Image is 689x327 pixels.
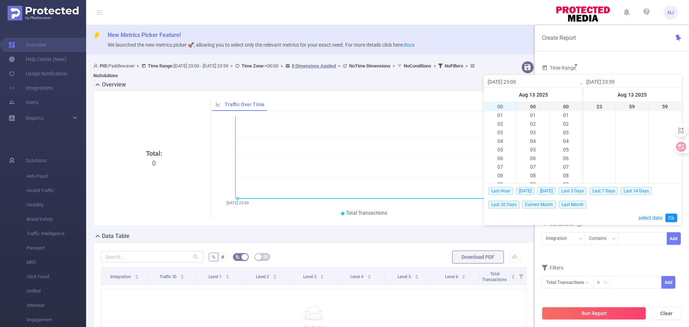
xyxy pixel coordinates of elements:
li: 06 [484,154,516,163]
span: > [463,63,470,69]
span: Current Month [522,201,556,209]
span: Time Range [542,65,576,71]
i: icon: down [611,237,616,242]
b: No Filters [445,63,463,69]
li: 03 [517,128,549,137]
li: 00 [550,102,582,111]
i: icon: bg-colors [235,254,240,259]
li: 09 [517,180,549,188]
li: 00 [484,102,516,111]
h2: Overview [102,80,126,89]
div: Sort [367,274,371,278]
li: 04 [550,137,582,145]
span: New Metrics Picker Feature! [108,32,181,38]
li: 23 [583,102,615,111]
i: icon: down [603,280,608,285]
a: Reports [26,111,43,125]
li: 04 [484,137,516,145]
span: Unified [27,284,86,298]
i: icon: caret-up [414,274,418,276]
div: Integration [546,233,572,244]
div: 0 [104,149,205,269]
span: # [221,254,224,260]
span: Click Fraud [27,270,86,284]
li: 00 [517,102,549,111]
span: Brand Safety [27,212,86,226]
span: Total Transactions [346,210,387,216]
span: Create Report [542,34,576,41]
li: 06 [517,154,549,163]
span: Visibility [27,198,86,212]
i: icon: caret-up [180,274,184,276]
i: icon: caret-down [273,276,277,278]
span: Level 3 [303,274,318,279]
li: 02 [484,120,516,128]
span: We launched the new metrics picker 🚀, allowing you to select only the relevant metrics for your e... [108,42,414,48]
i: Filter menu [516,267,526,285]
li: 02 [550,120,582,128]
div: Sort [320,274,324,278]
i: icon: caret-up [273,274,277,276]
i: icon: line-chart [216,102,221,107]
a: Help Center (New) [9,52,66,66]
span: Integration [110,274,132,279]
li: 07 [517,163,549,171]
input: Start date [488,78,579,86]
i: icon: caret-down [180,276,184,278]
i: icon: caret-up [511,274,515,276]
u: 8 Dimensions Applied [292,63,336,69]
button: Run Report [542,307,646,320]
span: Invalid Traffic [27,183,86,198]
span: Level 1 [208,274,223,279]
li: 01 [550,111,582,120]
li: 59 [616,102,648,111]
i: icon: down [578,237,583,242]
div: Sort [135,274,139,278]
span: Last 3 Days [558,187,587,195]
span: Last 14 Days [621,187,652,195]
span: Traffic Intelligence [27,226,86,241]
button: Add [667,232,681,245]
a: Usage Notification [9,66,67,81]
h2: Data Table [102,232,130,240]
span: Level 4 [350,274,365,279]
span: Attention [27,298,86,313]
span: NJ [667,5,674,20]
li: 09 [484,180,516,188]
span: [DATE] [537,187,556,195]
img: Protected Media [8,6,79,20]
span: Anti-Fraud [27,169,86,183]
div: Contains [589,233,611,244]
div: Sort [461,274,466,278]
span: Last 30 Days [488,201,519,209]
i: icon: caret-down [226,276,230,278]
b: No Time Dimensions [349,63,390,69]
span: % [212,254,215,260]
b: Total: [146,150,162,157]
input: End date [586,78,678,86]
div: ≥ [597,276,605,288]
b: No Conditions [404,63,431,69]
tspan: [DATE] 23:00 [226,201,249,205]
b: Time Zone: [242,63,265,69]
b: No Solutions [93,73,118,78]
tspan: [DATE] 23:59 [483,201,506,205]
i: icon: caret-down [511,276,515,278]
span: > [135,63,141,69]
li: 09 [550,180,582,188]
span: Level 6 [445,274,459,279]
span: Solutions [26,153,47,168]
a: Integrations [9,81,53,95]
i: icon: caret-up [226,274,230,276]
i: icon: caret-up [135,274,139,276]
li: 05 [484,145,516,154]
span: Last Hour [488,187,513,195]
input: Search... [101,251,203,262]
li: 03 [550,128,582,137]
i: icon: thunderbolt [93,32,100,39]
i: icon: table [263,254,268,259]
span: Passport [27,241,86,255]
i: icon: caret-down [414,276,418,278]
button: Clear [651,307,682,320]
a: select date [638,211,662,225]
